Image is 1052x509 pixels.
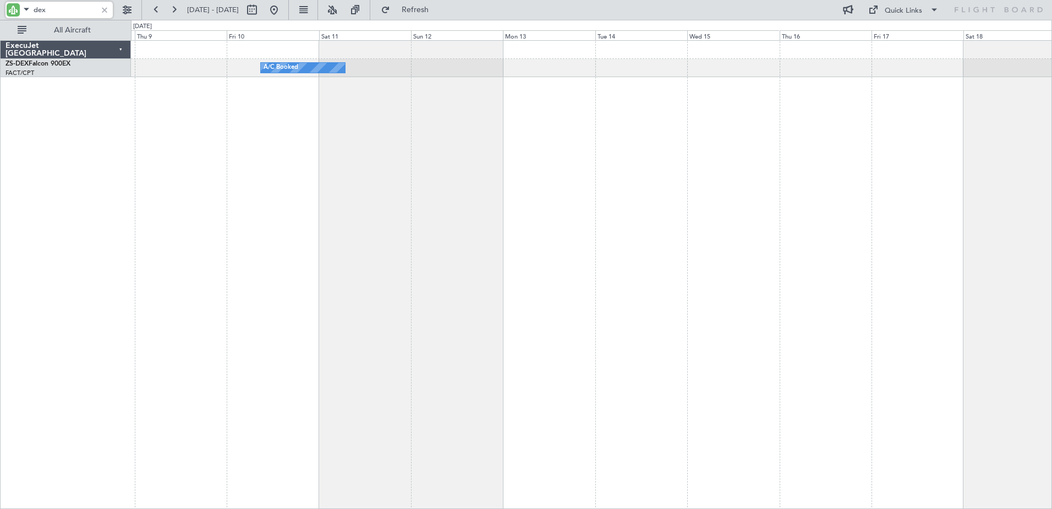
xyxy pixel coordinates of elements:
span: All Aircraft [29,26,116,34]
div: Tue 14 [595,30,687,40]
span: [DATE] - [DATE] [187,5,239,15]
div: Fri 10 [227,30,319,40]
a: FACT/CPT [6,69,34,77]
div: A/C Booked [264,59,298,76]
span: Refresh [392,6,439,14]
button: All Aircraft [12,21,119,39]
a: ZS-DEXFalcon 900EX [6,61,70,67]
input: A/C (Reg. or Type) [34,2,97,18]
button: Refresh [376,1,442,19]
span: ZS-DEX [6,61,29,67]
div: Sat 11 [319,30,411,40]
div: Thu 9 [135,30,227,40]
div: Thu 16 [780,30,872,40]
div: Wed 15 [687,30,779,40]
div: Mon 13 [503,30,595,40]
button: Quick Links [863,1,944,19]
div: Fri 17 [872,30,963,40]
div: [DATE] [133,22,152,31]
div: Quick Links [885,6,922,17]
div: Sun 12 [411,30,503,40]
